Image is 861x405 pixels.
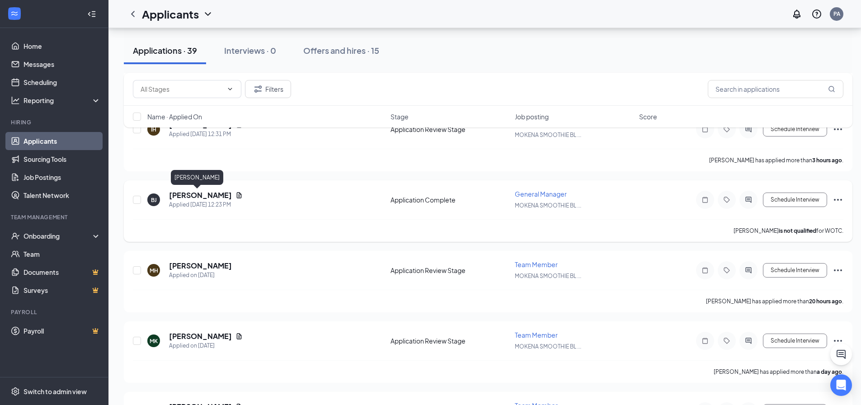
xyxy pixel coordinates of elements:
span: MOKENA SMOOTHIE BL ... [515,343,581,350]
div: [PERSON_NAME] [171,170,223,185]
svg: Collapse [87,9,96,19]
svg: Note [700,196,710,203]
svg: ChevronDown [226,85,234,93]
b: 20 hours ago [809,298,842,305]
span: Team Member [515,260,558,268]
svg: Document [235,192,243,199]
a: Home [24,37,101,55]
span: Name · Applied On [147,112,202,121]
div: Open Intercom Messenger [830,374,852,396]
button: Schedule Interview [763,193,827,207]
svg: Notifications [791,9,802,19]
svg: Tag [721,267,732,274]
b: is not qualified [779,227,816,234]
div: Reporting [24,96,101,105]
a: DocumentsCrown [24,263,101,281]
div: MK [150,337,158,345]
div: Application Complete [391,195,509,204]
span: Team Member [515,331,558,339]
h5: [PERSON_NAME] [169,331,232,341]
span: Score [639,112,657,121]
div: Applications · 39 [133,45,197,56]
svg: WorkstreamLogo [10,9,19,18]
button: Schedule Interview [763,263,827,278]
div: MH [150,267,158,274]
div: Applied on [DATE] [169,341,243,350]
button: ChatActive [830,344,852,365]
svg: QuestionInfo [811,9,822,19]
div: Payroll [11,308,99,316]
a: Team [24,245,101,263]
a: Talent Network [24,186,101,204]
input: All Stages [141,84,223,94]
a: PayrollCrown [24,322,101,340]
svg: Ellipses [833,335,843,346]
svg: MagnifyingGlass [828,85,835,93]
svg: Analysis [11,96,20,105]
p: [PERSON_NAME] has applied more than . [714,368,843,376]
svg: ChevronLeft [127,9,138,19]
div: Applied [DATE] 12:23 PM [169,200,243,209]
p: [PERSON_NAME] has applied more than . [709,156,843,164]
div: Application Review Stage [391,336,509,345]
div: Hiring [11,118,99,126]
svg: ActiveChat [743,337,754,344]
svg: ActiveChat [743,196,754,203]
svg: ChatActive [836,349,847,360]
a: Messages [24,55,101,73]
div: Offers and hires · 15 [303,45,379,56]
svg: Settings [11,387,20,396]
span: Stage [391,112,409,121]
svg: Tag [721,337,732,344]
div: Team Management [11,213,99,221]
span: Job posting [515,112,549,121]
div: PA [833,10,840,18]
div: Applied on [DATE] [169,271,232,280]
span: General Manager [515,190,567,198]
div: BJ [151,196,157,204]
svg: Ellipses [833,265,843,276]
h5: [PERSON_NAME] [169,261,232,271]
svg: Note [700,267,710,274]
b: a day ago [817,368,842,375]
svg: Filter [253,84,263,94]
a: SurveysCrown [24,281,101,299]
svg: ChevronDown [202,9,213,19]
svg: ActiveChat [743,267,754,274]
b: 3 hours ago [812,157,842,164]
button: Filter Filters [245,80,291,98]
span: MOKENA SMOOTHIE BL ... [515,273,581,279]
svg: Tag [721,196,732,203]
span: MOKENA SMOOTHIE BL ... [515,202,581,209]
svg: Ellipses [833,194,843,205]
div: Switch to admin view [24,387,87,396]
svg: UserCheck [11,231,20,240]
div: Interviews · 0 [224,45,276,56]
p: [PERSON_NAME] for WOTC. [734,227,843,235]
p: [PERSON_NAME] has applied more than . [706,297,843,305]
h1: Applicants [142,6,199,22]
div: Application Review Stage [391,266,509,275]
svg: Note [700,337,710,344]
input: Search in applications [708,80,843,98]
button: Schedule Interview [763,334,827,348]
h5: [PERSON_NAME] [169,190,232,200]
a: Applicants [24,132,101,150]
div: Onboarding [24,231,93,240]
a: Scheduling [24,73,101,91]
a: Job Postings [24,168,101,186]
a: Sourcing Tools [24,150,101,168]
svg: Document [235,333,243,340]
